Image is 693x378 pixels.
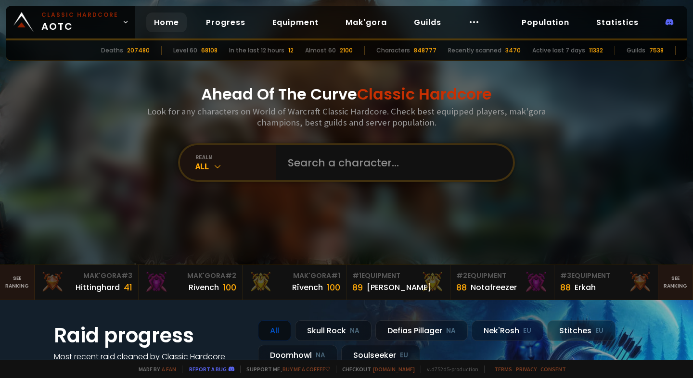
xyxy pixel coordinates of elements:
a: Report a bug [189,365,227,373]
span: # 2 [225,271,236,280]
div: Level 60 [173,46,197,55]
div: Skull Rock [295,320,372,341]
small: NA [350,326,359,336]
div: All [195,161,276,172]
a: Consent [540,365,566,373]
div: 3470 [505,46,521,55]
div: Equipment [560,271,652,281]
a: #2Equipment88Notafreezer [450,265,554,300]
div: Mak'Gora [40,271,132,281]
div: 2100 [340,46,353,55]
h1: Ahead Of The Curve [201,83,492,106]
small: EU [595,326,603,336]
div: 88 [560,281,571,294]
div: Nek'Rosh [472,320,543,341]
a: Mak'Gora#3Hittinghard41 [35,265,139,300]
a: Mak'Gora#2Rivench100 [139,265,243,300]
div: Mak'Gora [144,271,236,281]
div: Rivench [189,281,219,293]
small: NA [446,326,456,336]
small: NA [316,351,325,360]
span: Classic Hardcore [357,83,492,105]
span: AOTC [41,11,118,34]
a: Privacy [516,365,537,373]
a: Home [146,13,187,32]
a: Mak'Gora#1Rîvench100 [243,265,346,300]
h4: Most recent raid cleaned by Classic Hardcore guilds [54,351,246,375]
div: 89 [352,281,363,294]
div: Recently scanned [448,46,501,55]
div: 12 [288,46,294,55]
a: Buy me a coffee [282,365,330,373]
span: # 3 [560,271,571,280]
small: Classic Hardcore [41,11,118,19]
div: Defias Pillager [375,320,468,341]
div: Stitches [547,320,616,341]
div: Deaths [101,46,123,55]
span: Made by [133,365,176,373]
a: #3Equipment88Erkah [554,265,658,300]
div: Doomhowl [258,345,337,365]
a: Population [514,13,577,32]
small: EU [523,326,531,336]
div: Soulseeker [341,345,420,365]
a: Equipment [265,13,326,32]
div: 100 [223,281,236,294]
div: 41 [124,281,132,294]
span: Checkout [336,365,415,373]
a: Classic HardcoreAOTC [6,6,135,38]
span: # 2 [456,271,467,280]
div: 7538 [649,46,664,55]
small: EU [400,351,408,360]
div: Mak'Gora [248,271,340,281]
div: Equipment [352,271,444,281]
h3: Look for any characters on World of Warcraft Classic Hardcore. Check best equipped players, mak'g... [143,106,550,128]
span: # 1 [352,271,361,280]
span: # 1 [331,271,340,280]
div: In the last 12 hours [229,46,284,55]
span: v. d752d5 - production [421,365,478,373]
a: [DOMAIN_NAME] [373,365,415,373]
div: Guilds [627,46,645,55]
a: #1Equipment89[PERSON_NAME] [346,265,450,300]
a: Seeranking [658,265,693,300]
div: Hittinghard [76,281,120,293]
div: Rîvench [292,281,323,293]
div: All [258,320,291,341]
div: 68108 [201,46,218,55]
div: realm [195,153,276,161]
a: Guilds [406,13,449,32]
span: Support me, [240,365,330,373]
a: a fan [162,365,176,373]
div: Active last 7 days [532,46,585,55]
div: Notafreezer [471,281,517,293]
div: 88 [456,281,467,294]
div: 11332 [589,46,603,55]
div: Equipment [456,271,548,281]
a: Mak'gora [338,13,395,32]
span: # 3 [121,271,132,280]
div: Erkah [575,281,596,293]
a: Terms [494,365,512,373]
a: Statistics [589,13,646,32]
div: Almost 60 [305,46,336,55]
h1: Raid progress [54,320,246,351]
div: 848777 [414,46,436,55]
div: 100 [327,281,340,294]
div: Characters [376,46,410,55]
div: 207480 [127,46,150,55]
div: [PERSON_NAME] [367,281,431,293]
a: Progress [198,13,253,32]
input: Search a character... [282,145,501,180]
